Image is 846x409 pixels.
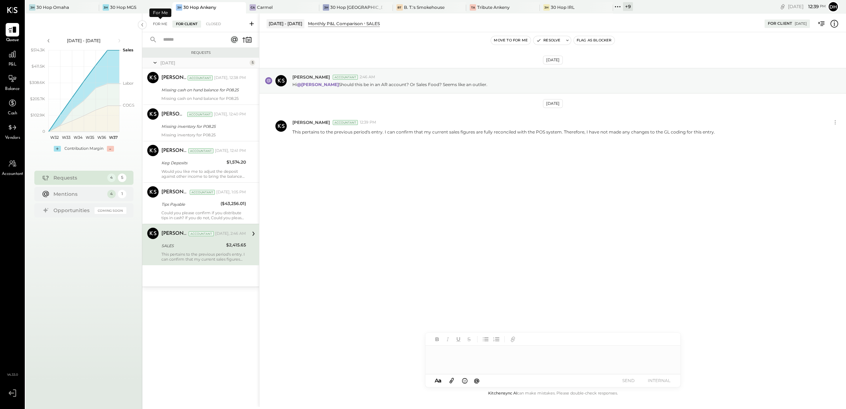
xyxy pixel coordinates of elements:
[221,200,246,207] div: ($43,256.01)
[188,75,213,80] div: Accountant
[443,335,452,344] button: Italic
[438,377,441,384] span: a
[533,36,563,45] button: Resolve
[779,3,786,10] div: copy link
[623,2,633,11] div: + 9
[161,132,246,137] div: Missing inventory for P08.25
[36,4,69,10] div: 30 Hop Omaha
[149,8,171,17] div: For Me
[172,21,201,28] div: For Client
[54,146,61,152] div: +
[2,171,23,177] span: Accountant
[214,112,246,117] div: [DATE], 12:40 PM
[645,376,673,385] button: INTERNAL
[161,86,244,93] div: Missing cash on hand balance for P08.25
[333,120,358,125] div: Accountant
[333,75,358,80] div: Accountant
[330,4,382,10] div: 30 Hop [GEOGRAPHIC_DATA]
[190,190,215,195] div: Accountant
[215,231,246,237] div: [DATE], 2:46 AM
[5,86,20,92] span: Balance
[85,135,94,140] text: W35
[216,189,246,195] div: [DATE], 1:05 PM
[474,377,480,384] span: @
[323,4,329,11] div: 3H
[227,159,246,166] div: $1,574.20
[0,23,24,44] a: Queue
[788,3,826,10] div: [DATE]
[308,21,363,27] div: Monthly P&L Comparison
[161,169,246,179] div: Would you like me to adjust the deposit against other income to bring the balance to zero?
[257,4,273,10] div: Carmel
[0,96,24,117] a: Cash
[107,190,116,198] div: 4
[95,207,126,214] div: Coming Soon
[433,377,444,385] button: Aa
[0,72,24,92] a: Balance
[50,135,58,140] text: W32
[189,231,214,236] div: Accountant
[187,112,212,117] div: Accountant
[481,335,490,344] button: Unordered List
[123,103,135,108] text: COGS
[31,47,45,52] text: $514.3K
[42,129,45,134] text: 0
[470,4,476,11] div: TA
[292,119,330,125] span: [PERSON_NAME]
[215,148,246,154] div: [DATE], 12:41 PM
[0,47,24,68] a: P&L
[828,1,839,12] button: Dh
[123,47,133,52] text: Sales
[109,135,118,140] text: W37
[97,135,106,140] text: W36
[454,335,463,344] button: Underline
[226,242,246,249] div: $2,415.65
[103,4,109,11] div: 3H
[292,81,487,87] p: Hi Should this be in an AR account? Or Sales Food? Seems like an outlier.
[267,19,304,28] div: [DATE] - [DATE]
[53,191,104,198] div: Mentions
[5,135,20,141] span: Vendors
[6,37,19,44] span: Queue
[32,64,45,69] text: $411.5K
[477,4,510,10] div: Tribute Ankeny
[161,96,246,101] div: Missing cash on hand balance for P08.25
[250,4,256,11] div: Ca
[360,120,376,125] span: 12:39 PM
[292,129,715,135] p: This pertains to the previous period's entry. I can confirm that my current sales figures are ful...
[8,62,17,68] span: P&L
[188,148,213,153] div: Accountant
[146,50,256,55] div: Requests
[0,157,24,177] a: Accountant
[73,135,82,140] text: W34
[161,242,224,249] div: SALES
[53,207,91,214] div: Opportunities
[110,4,136,10] div: 30 Hop MGS
[161,159,224,166] div: Keg Deposits
[62,135,70,140] text: W33
[107,146,114,152] div: -
[366,21,380,27] div: SALES
[396,4,403,11] div: BT
[118,174,126,182] div: 5
[202,21,224,28] div: Closed
[53,174,104,181] div: Requests
[161,123,244,130] div: Missing inventory for P08.25
[292,74,330,80] span: [PERSON_NAME]
[30,96,45,101] text: $205.7K
[0,121,24,141] a: Vendors
[768,21,792,27] div: For Client
[161,210,246,220] p: Could you please confirm if you distribute tips in cash? If you do not, Could you please process ...
[433,335,442,344] button: Bold
[551,4,575,10] div: 30 Hop IRL
[491,36,531,45] button: Move to for me
[615,376,643,385] button: SEND
[160,60,248,66] div: [DATE]
[161,111,186,118] div: [PERSON_NAME]
[360,74,375,80] span: 2:46 AM
[161,252,246,262] div: This pertains to the previous period's entry. I can confirm that my current sales figures are ful...
[297,82,339,87] strong: @[PERSON_NAME]
[543,4,550,11] div: 3H
[795,21,807,26] div: [DATE]
[574,36,615,45] button: Flag as Blocker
